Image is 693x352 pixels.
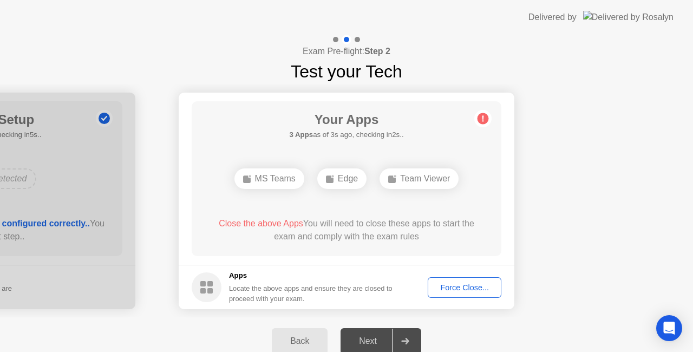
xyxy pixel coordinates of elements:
[229,283,393,304] div: Locate the above apps and ensure they are closed to proceed with your exam.
[229,270,393,281] h5: Apps
[207,217,486,243] div: You will need to close these apps to start the exam and comply with the exam rules
[656,315,682,341] div: Open Intercom Messenger
[344,336,392,346] div: Next
[528,11,577,24] div: Delivered by
[289,110,403,129] h1: Your Apps
[303,45,390,58] h4: Exam Pre-flight:
[428,277,501,298] button: Force Close...
[289,131,313,139] b: 3 Apps
[364,47,390,56] b: Step 2
[380,168,459,189] div: Team Viewer
[432,283,498,292] div: Force Close...
[275,336,324,346] div: Back
[317,168,367,189] div: Edge
[583,11,674,23] img: Delivered by Rosalyn
[291,58,402,84] h1: Test your Tech
[219,219,303,228] span: Close the above Apps
[289,129,403,140] h5: as of 3s ago, checking in2s..
[234,168,304,189] div: MS Teams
